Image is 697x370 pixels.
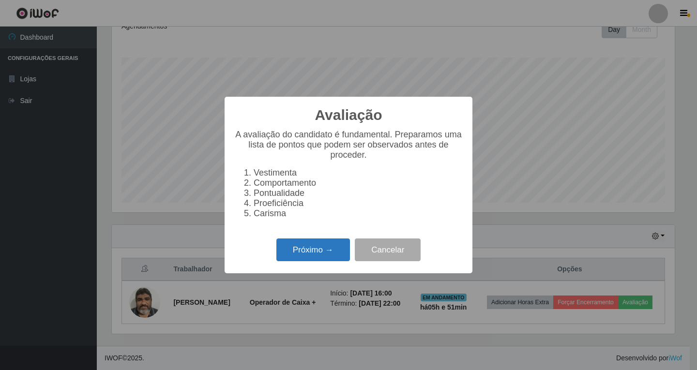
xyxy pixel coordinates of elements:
[254,198,463,208] li: Proeficiência
[355,238,421,261] button: Cancelar
[234,130,463,160] p: A avaliação do candidato é fundamental. Preparamos uma lista de pontos que podem ser observados a...
[254,188,463,198] li: Pontualidade
[276,238,350,261] button: Próximo →
[254,208,463,219] li: Carisma
[315,106,382,124] h2: Avaliação
[254,178,463,188] li: Comportamento
[254,168,463,178] li: Vestimenta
